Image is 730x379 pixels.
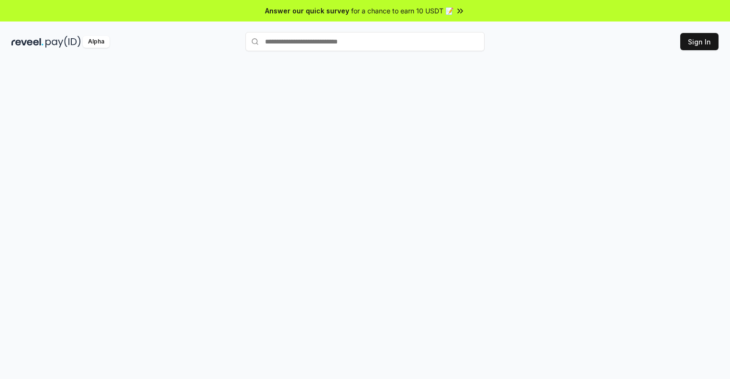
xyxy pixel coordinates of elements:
[45,36,81,48] img: pay_id
[351,6,453,16] span: for a chance to earn 10 USDT 📝
[680,33,719,50] button: Sign In
[265,6,349,16] span: Answer our quick survey
[11,36,44,48] img: reveel_dark
[83,36,110,48] div: Alpha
